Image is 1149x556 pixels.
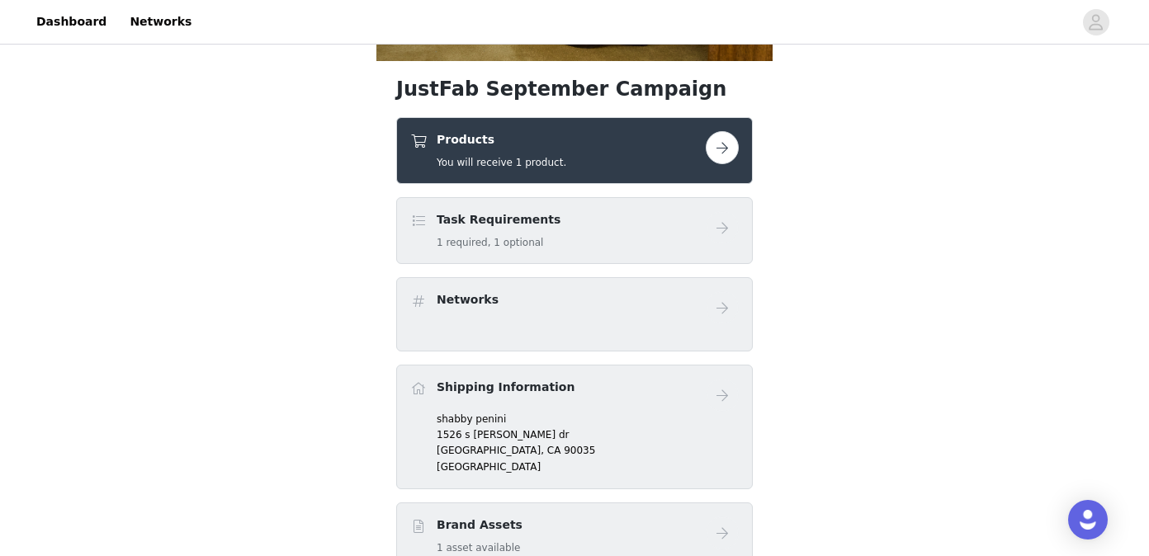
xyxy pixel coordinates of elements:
div: Open Intercom Messenger [1068,500,1108,540]
h4: Networks [437,291,499,309]
h5: 1 required, 1 optional [437,235,560,250]
a: Networks [120,3,201,40]
h1: JustFab September Campaign [396,74,753,104]
p: 1526 s [PERSON_NAME] dr [437,427,739,442]
p: [GEOGRAPHIC_DATA] [437,459,739,474]
span: [GEOGRAPHIC_DATA], [437,445,544,456]
div: Products [396,117,753,184]
h4: Task Requirements [437,211,560,229]
span: CA [547,445,561,456]
h5: 1 asset available [437,540,522,555]
span: 90035 [564,445,595,456]
div: avatar [1088,9,1104,35]
a: Dashboard [26,3,116,40]
h4: Shipping Information [437,379,574,396]
h4: Products [437,131,566,148]
h4: Brand Assets [437,516,522,534]
p: shabby penini [437,412,739,426]
div: Task Requirements [396,197,753,264]
div: Networks [396,277,753,351]
div: Shipping Information [396,365,753,489]
h5: You will receive 1 product. [437,155,566,170]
